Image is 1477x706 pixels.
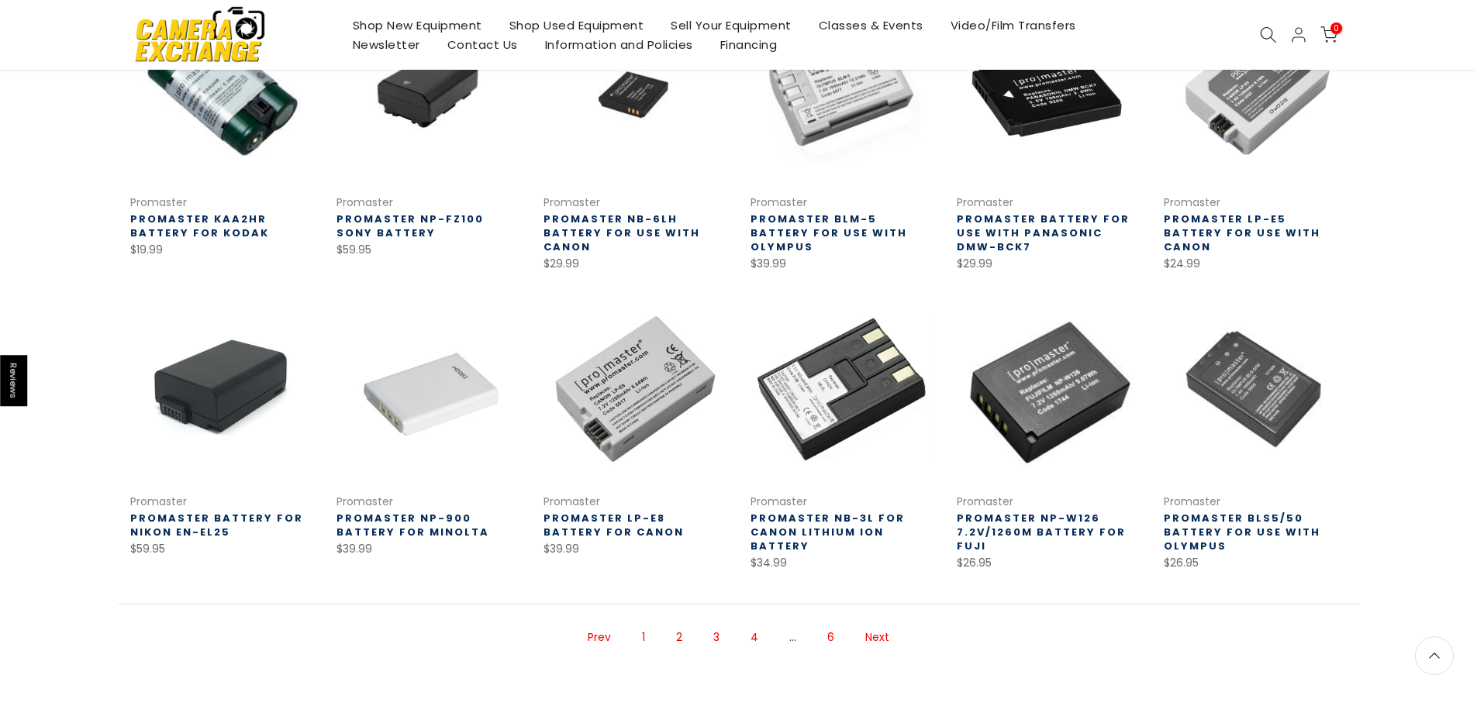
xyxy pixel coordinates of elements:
[1415,636,1454,675] a: Back to the top
[1164,553,1348,573] div: $26.95
[751,511,905,553] a: Promaster NB-3L for Canon Lithium Ion Battery
[119,604,1359,677] nav: Pagination
[957,195,1013,210] a: Promaster
[433,35,531,54] a: Contact Us
[1164,254,1348,274] div: $24.99
[751,212,907,254] a: Promaster BLM-5 Battery for use with Olympus
[1164,511,1320,553] a: Promaster BLS5/50 Battery for use with Olympus
[336,539,520,559] div: $39.99
[820,624,842,651] a: Page 6
[706,624,727,651] a: Page 3
[1320,26,1337,43] a: 0
[580,624,619,651] a: Prev
[130,539,314,559] div: $59.95
[751,254,934,274] div: $39.99
[751,553,934,573] div: $34.99
[544,494,600,509] a: Promaster
[130,494,187,509] a: Promaster
[957,553,1141,573] div: $26.95
[782,624,804,651] span: …
[544,539,727,559] div: $39.99
[336,511,489,539] a: Promaster NP-900 Battery for Minolta
[957,254,1141,274] div: $29.99
[544,511,684,539] a: Promaster LP-E8 Battery for Canon
[130,195,187,210] a: Promaster
[1330,22,1342,34] span: 0
[1164,195,1220,210] a: Promaster
[751,195,807,210] a: Promaster
[336,240,520,260] div: $59.95
[858,624,897,651] a: Next
[336,195,393,210] a: Promaster
[805,15,937,35] a: Classes & Events
[531,35,706,54] a: Information and Policies
[634,624,653,651] a: Page 1
[339,35,433,54] a: Newsletter
[336,212,484,240] a: Promaster NP-FZ100 Sony Battery
[957,511,1126,553] a: Promaster NP-W126 7.2V/1260M Battery for Fuji
[544,212,700,254] a: Promaster NB-6LH Battery for use with Canon
[130,212,269,240] a: Promaster KAA2HR Battery for Kodak
[544,254,727,274] div: $29.99
[751,494,807,509] a: Promaster
[495,15,657,35] a: Shop Used Equipment
[706,35,791,54] a: Financing
[544,195,600,210] a: Promaster
[957,494,1013,509] a: Promaster
[957,212,1130,254] a: Promaster Battery for use with Panasonic DMW-BCK7
[657,15,806,35] a: Sell Your Equipment
[130,240,314,260] div: $19.99
[130,511,303,539] a: Promaster Battery for Nikon EN-EL25
[336,494,393,509] a: Promaster
[1164,212,1320,254] a: Promaster LP-E5 Battery for use with Canon
[339,15,495,35] a: Shop New Equipment
[668,624,690,651] span: Page 2
[937,15,1089,35] a: Video/Film Transfers
[1164,494,1220,509] a: Promaster
[743,624,766,651] a: Page 4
